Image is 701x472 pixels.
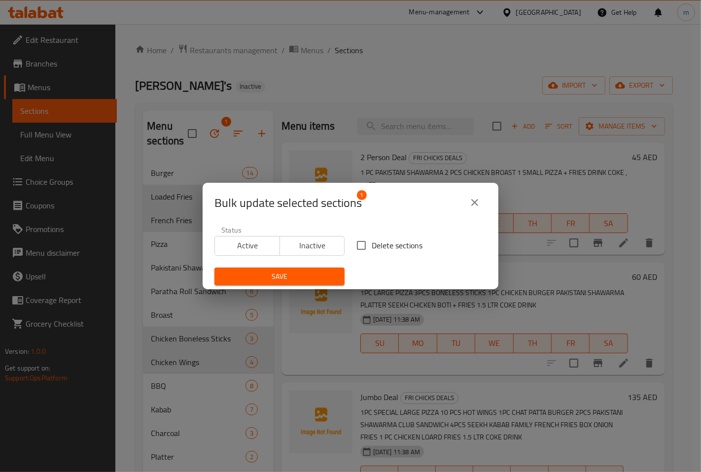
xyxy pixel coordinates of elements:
[280,236,345,256] button: Inactive
[214,236,280,256] button: Active
[219,238,276,253] span: Active
[357,190,367,200] span: 1
[463,191,487,214] button: close
[372,239,422,251] span: Delete sections
[214,195,362,211] span: Selected section count
[214,268,345,286] button: Save
[222,270,337,283] span: Save
[284,238,341,253] span: Inactive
